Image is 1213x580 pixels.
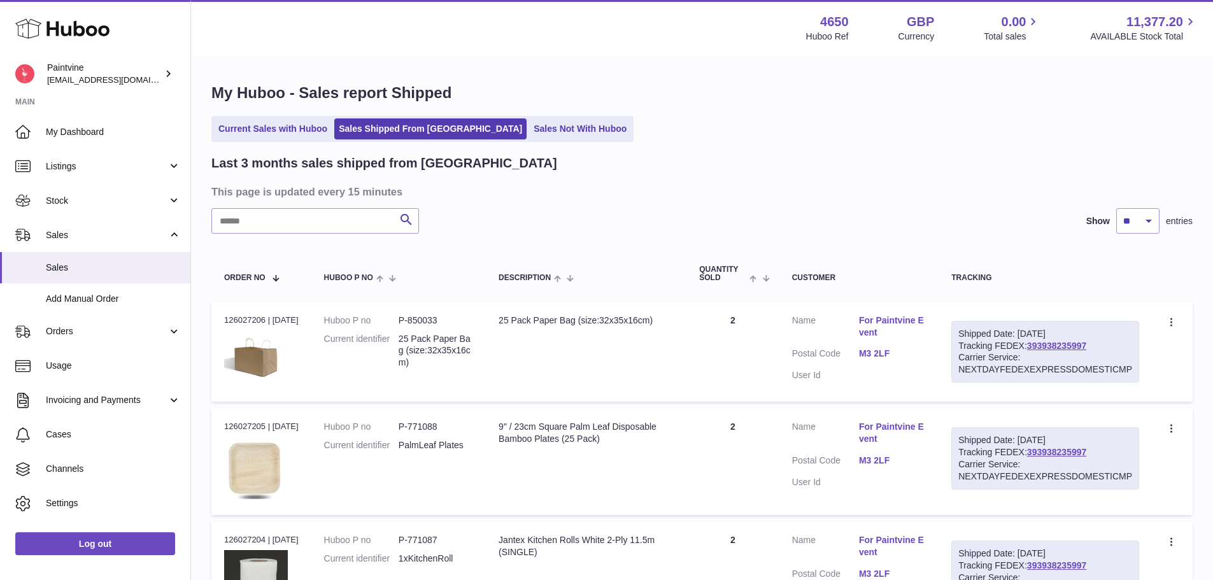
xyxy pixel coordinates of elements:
[324,274,373,282] span: Huboo P no
[984,31,1040,43] span: Total sales
[46,497,181,509] span: Settings
[1086,215,1110,227] label: Show
[46,126,181,138] span: My Dashboard
[399,315,473,327] dd: P-850033
[324,315,399,327] dt: Huboo P no
[699,265,746,282] span: Quantity Sold
[820,13,849,31] strong: 4650
[499,274,551,282] span: Description
[46,325,167,337] span: Orders
[1002,13,1026,31] span: 0.00
[1090,31,1198,43] span: AVAILABLE Stock Total
[15,64,34,83] img: euan@paintvine.co.uk
[859,568,926,580] a: M3 2LF
[399,534,473,546] dd: P-771087
[951,321,1139,383] div: Tracking FEDEX:
[47,74,187,85] span: [EMAIL_ADDRESS][DOMAIN_NAME]
[324,333,399,369] dt: Current identifier
[324,534,399,546] dt: Huboo P no
[499,315,674,327] div: 25 Pack Paper Bag (size:32x35x16cm)
[792,421,859,448] dt: Name
[1166,215,1193,227] span: entries
[529,118,631,139] a: Sales Not With Huboo
[859,421,926,445] a: For Paintvine Event
[686,408,779,515] td: 2
[958,351,1132,376] div: Carrier Service: NEXTDAYFEDEXEXPRESSDOMESTICMP
[1027,560,1086,570] a: 393938235997
[211,155,557,172] h2: Last 3 months sales shipped from [GEOGRAPHIC_DATA]
[46,394,167,406] span: Invoicing and Payments
[958,328,1132,340] div: Shipped Date: [DATE]
[324,439,399,451] dt: Current identifier
[859,534,926,558] a: For Paintvine Event
[499,421,674,445] div: 9" / 23cm Square Palm Leaf Disposable Bamboo Plates (25 Pack)
[399,333,473,369] dd: 25 Pack Paper Bag (size:32x35x16cm)
[859,455,926,467] a: M3 2LF
[47,62,162,86] div: Paintvine
[46,293,181,305] span: Add Manual Order
[46,262,181,274] span: Sales
[224,274,266,282] span: Order No
[224,534,299,546] div: 126027204 | [DATE]
[224,315,299,326] div: 126027206 | [DATE]
[792,476,859,488] dt: User Id
[224,330,288,386] img: 1693934207.png
[399,421,473,433] dd: P-771088
[686,302,779,402] td: 2
[46,229,167,241] span: Sales
[46,195,167,207] span: Stock
[792,455,859,470] dt: Postal Code
[499,534,674,558] div: Jantex Kitchen Rolls White 2-Ply 11.5m (SINGLE)
[792,315,859,342] dt: Name
[1126,13,1183,31] span: 11,377.20
[224,421,299,432] div: 126027205 | [DATE]
[46,463,181,475] span: Channels
[951,274,1139,282] div: Tracking
[792,534,859,562] dt: Name
[324,421,399,433] dt: Huboo P no
[984,13,1040,43] a: 0.00 Total sales
[907,13,934,31] strong: GBP
[792,348,859,363] dt: Postal Code
[334,118,527,139] a: Sales Shipped From [GEOGRAPHIC_DATA]
[399,439,473,451] dd: PalmLeaf Plates
[46,160,167,173] span: Listings
[958,458,1132,483] div: Carrier Service: NEXTDAYFEDEXEXPRESSDOMESTICMP
[1027,341,1086,351] a: 393938235997
[792,369,859,381] dt: User Id
[792,274,926,282] div: Customer
[951,427,1139,490] div: Tracking FEDEX:
[1090,13,1198,43] a: 11,377.20 AVAILABLE Stock Total
[399,553,473,565] dd: 1xKitchenRoll
[211,83,1193,103] h1: My Huboo - Sales report Shipped
[958,548,1132,560] div: Shipped Date: [DATE]
[15,532,175,555] a: Log out
[1027,447,1086,457] a: 393938235997
[806,31,849,43] div: Huboo Ref
[214,118,332,139] a: Current Sales with Huboo
[46,428,181,441] span: Cases
[324,553,399,565] dt: Current identifier
[859,315,926,339] a: For Paintvine Event
[958,434,1132,446] div: Shipped Date: [DATE]
[859,348,926,360] a: M3 2LF
[898,31,935,43] div: Currency
[46,360,181,372] span: Usage
[224,437,288,500] img: 1683654719.png
[211,185,1189,199] h3: This page is updated every 15 minutes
